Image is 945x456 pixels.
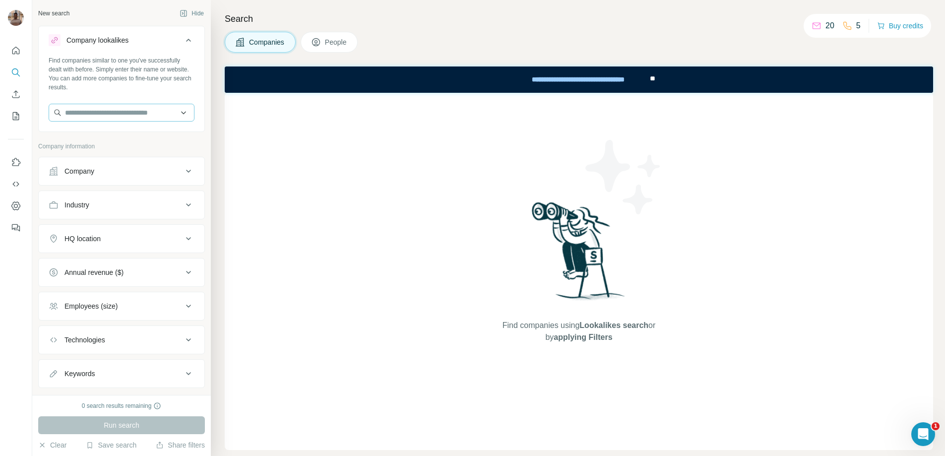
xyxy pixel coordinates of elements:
button: Company [39,159,204,183]
span: Lookalikes search [579,321,648,329]
button: Clear [38,440,66,450]
span: Companies [249,37,285,47]
div: Company lookalikes [66,35,128,45]
button: Annual revenue ($) [39,261,204,284]
img: Surfe Illustration - Woman searching with binoculars [527,199,630,310]
button: Keywords [39,362,204,386]
button: Feedback [8,219,24,237]
button: Hide [173,6,211,21]
button: Dashboard [8,197,24,215]
div: Employees (size) [64,301,118,311]
button: Enrich CSV [8,85,24,103]
button: Quick start [8,42,24,60]
iframe: Intercom live chat [911,422,935,446]
button: Buy credits [877,19,923,33]
button: Share filters [156,440,205,450]
span: 1 [932,422,940,430]
button: HQ location [39,227,204,251]
div: Find companies similar to one you've successfully dealt with before. Simply enter their name or w... [49,56,194,92]
span: applying Filters [554,333,612,341]
div: Industry [64,200,89,210]
div: 0 search results remaining [82,401,162,410]
p: 20 [825,20,834,32]
span: People [325,37,348,47]
img: Avatar [8,10,24,26]
button: Use Surfe API [8,175,24,193]
iframe: Banner [225,66,933,93]
p: 5 [856,20,861,32]
img: Surfe Illustration - Stars [579,132,668,222]
div: Company [64,166,94,176]
button: Industry [39,193,204,217]
button: Company lookalikes [39,28,204,56]
button: Save search [86,440,136,450]
span: Find companies using or by [500,320,658,343]
button: Use Surfe on LinkedIn [8,153,24,171]
p: Company information [38,142,205,151]
div: Annual revenue ($) [64,267,124,277]
h4: Search [225,12,933,26]
div: Keywords [64,369,95,379]
div: HQ location [64,234,101,244]
div: Technologies [64,335,105,345]
button: Employees (size) [39,294,204,318]
button: Technologies [39,328,204,352]
div: New search [38,9,69,18]
button: Search [8,64,24,81]
button: My lists [8,107,24,125]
